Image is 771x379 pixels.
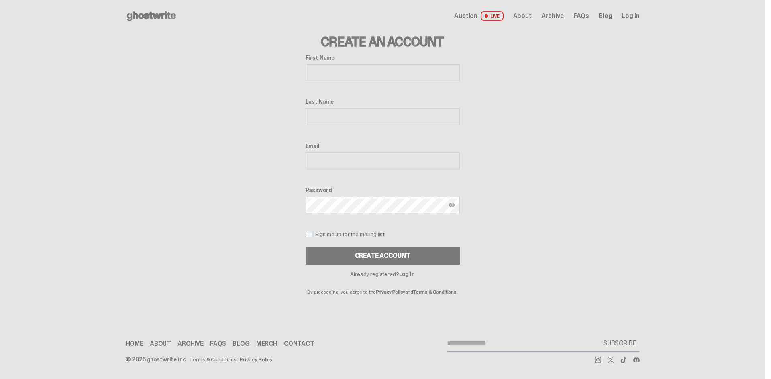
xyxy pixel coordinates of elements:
a: Archive [177,340,204,347]
label: Last Name [306,99,460,105]
a: Terms & Conditions [413,289,457,295]
a: Contact [284,340,314,347]
a: Terms & Conditions [189,357,237,362]
h3: Create an Account [306,35,460,48]
a: Merch [256,340,277,347]
a: Auction LIVE [454,11,503,21]
a: Privacy Policy [376,289,405,295]
a: Blog [233,340,249,347]
a: Log in [622,13,639,19]
span: LIVE [481,11,504,21]
a: FAQs [573,13,589,19]
label: Sign me up for the mailing list [306,231,460,237]
a: About [513,13,532,19]
img: Show password [449,202,455,208]
a: Blog [599,13,612,19]
input: Sign me up for the mailing list [306,231,312,237]
label: First Name [306,55,460,61]
p: Already registered? [306,271,460,277]
label: Password [306,187,460,193]
label: Email [306,143,460,149]
div: Create Account [355,253,410,259]
span: Auction [454,13,477,19]
a: Log In [399,270,415,278]
a: About [150,340,171,347]
a: Archive [541,13,564,19]
button: SUBSCRIBE [600,335,640,351]
p: By proceeding, you agree to the and . [306,277,460,294]
a: Privacy Policy [240,357,273,362]
a: Home [126,340,143,347]
a: FAQs [210,340,226,347]
button: Create Account [306,247,460,265]
div: © 2025 ghostwrite inc [126,357,186,362]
